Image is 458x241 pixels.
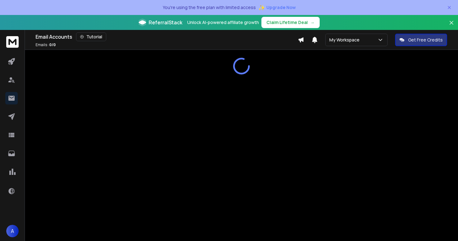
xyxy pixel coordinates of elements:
button: Tutorial [76,32,106,41]
button: A [6,225,19,237]
span: Upgrade Now [266,4,296,11]
span: ✨ [258,3,265,12]
button: Get Free Credits [395,34,447,46]
p: My Workspace [329,37,362,43]
span: → [310,19,315,26]
p: Emails : [36,42,56,47]
span: 0 / 0 [49,42,56,47]
button: Claim Lifetime Deal→ [261,17,320,28]
p: Unlock AI-powered affiliate growth [187,19,259,26]
button: Close banner [447,19,456,34]
p: You're using the free plan with limited access [163,4,256,11]
p: Get Free Credits [408,37,443,43]
div: Email Accounts [36,32,298,41]
span: ReferralStack [149,19,182,26]
button: ✨Upgrade Now [258,1,296,14]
